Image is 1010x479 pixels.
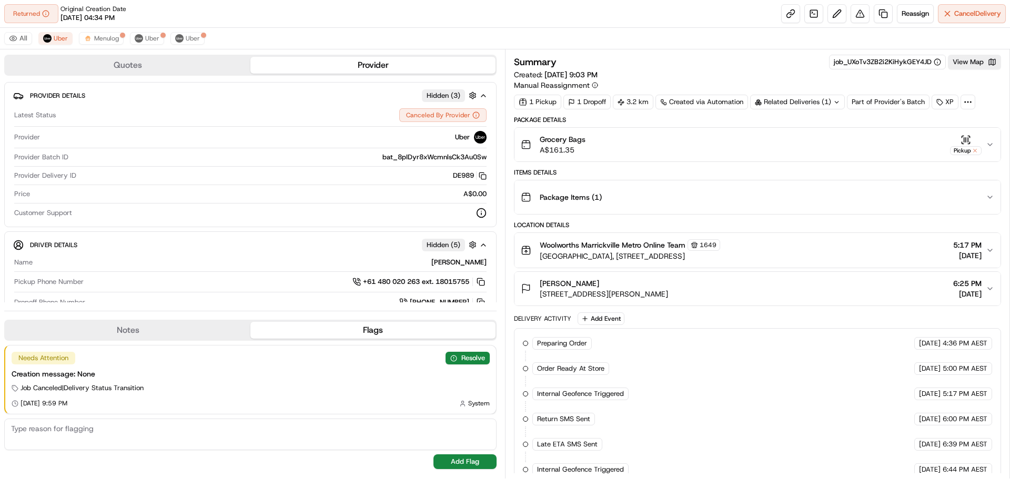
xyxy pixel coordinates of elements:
[85,148,173,167] a: 💻API Documentation
[4,32,32,45] button: All
[950,135,982,155] button: Pickup
[540,251,720,261] span: [GEOGRAPHIC_DATA], [STREET_ADDRESS]
[170,32,205,45] button: Uber
[750,95,845,109] div: Related Deliveries (1)
[544,70,598,79] span: [DATE] 9:03 PM
[514,80,598,90] button: Manual Reassignment
[21,383,144,393] span: Job Canceled | Delivery Status Transition
[422,238,479,251] button: Hidden (5)
[89,154,97,162] div: 💻
[60,5,126,13] span: Original Creation Date
[36,100,173,111] div: Start new chat
[474,131,487,144] img: uber-new-logo.jpeg
[13,236,488,253] button: Driver DetailsHidden (5)
[919,364,941,373] span: [DATE]
[537,389,624,399] span: Internal Geofence Triggered
[352,276,487,288] a: +61 480 020 263 ext. 18015755
[250,57,496,74] button: Provider
[578,312,624,325] button: Add Event
[563,95,611,109] div: 1 Dropoff
[14,258,33,267] span: Name
[14,208,72,218] span: Customer Support
[954,9,1001,18] span: Cancel Delivery
[79,32,124,45] button: Menulog
[463,189,487,199] span: A$0.00
[919,339,941,348] span: [DATE]
[21,399,67,407] span: [DATE] 9:59 PM
[613,95,653,109] div: 3.2 km
[540,134,585,145] span: Grocery Bags
[919,465,941,474] span: [DATE]
[540,192,602,202] span: Package Items ( 1 )
[427,240,460,250] span: Hidden ( 5 )
[537,440,598,449] span: Late ETA SMS Sent
[43,34,52,43] img: uber-new-logo.jpeg
[14,171,76,180] span: Provider Delivery ID
[932,95,958,109] div: XP
[12,352,75,364] div: Needs Attention
[468,399,490,407] span: System
[14,189,30,199] span: Price
[13,87,488,104] button: Provider DetailsHidden (3)
[84,34,92,43] img: justeat_logo.png
[540,278,599,289] span: [PERSON_NAME]
[834,57,941,67] button: job_UXoTv3ZB2i2KiHykGEY4JD
[135,34,143,43] img: uber-new-logo.jpeg
[11,42,191,59] p: Welcome 👋
[514,69,598,80] span: Created:
[427,91,460,100] span: Hidden ( 3 )
[655,95,748,109] a: Created via Automation
[514,272,1001,305] button: [PERSON_NAME][STREET_ADDRESS][PERSON_NAME]6:25 PM[DATE]
[537,414,590,424] span: Return SMS Sent
[422,89,479,102] button: Hidden (3)
[943,339,987,348] span: 4:36 PM AEST
[54,34,68,43] span: Uber
[897,4,934,23] button: Reassign
[514,57,557,67] h3: Summary
[11,154,19,162] div: 📗
[186,34,200,43] span: Uber
[60,13,115,23] span: [DATE] 04:34 PM
[514,95,561,109] div: 1 Pickup
[38,32,73,45] button: Uber
[14,133,40,142] span: Provider
[943,465,987,474] span: 6:44 PM AEST
[514,180,1001,214] button: Package Items (1)
[433,454,497,469] button: Add Flag
[4,4,58,23] button: Returned
[250,322,496,339] button: Flags
[410,298,469,307] span: [PHONE_NUMBER]
[948,55,1001,69] button: View Map
[943,440,987,449] span: 6:39 PM AEST
[943,364,987,373] span: 5:00 PM AEST
[455,133,470,142] span: Uber
[399,297,487,308] a: [PHONE_NUMBER]
[36,111,133,119] div: We're available if you need us!
[5,57,250,74] button: Quotes
[700,241,716,249] span: 1649
[27,68,189,79] input: Got a question? Start typing here...
[902,9,929,18] span: Reassign
[953,289,982,299] span: [DATE]
[943,414,987,424] span: 6:00 PM AEST
[145,34,159,43] span: Uber
[12,369,490,379] div: Creation message: None
[514,221,1001,229] div: Location Details
[5,322,250,339] button: Notes
[446,352,490,364] button: Resolve
[514,168,1001,177] div: Items Details
[382,152,487,162] span: bat_8pIDyr8xWcmnlsCk3Au0Sw
[175,34,184,43] img: uber-new-logo.jpeg
[537,465,624,474] span: Internal Geofence Triggered
[399,108,487,122] button: Canceled By Provider
[74,178,127,186] a: Powered byPylon
[514,116,1001,124] div: Package Details
[11,100,29,119] img: 1736555255976-a54dd68f-1ca7-489b-9aae-adbdc363a1c4
[540,240,685,250] span: Woolworths Marrickville Metro Online Team
[514,233,1001,268] button: Woolworths Marrickville Metro Online Team1649[GEOGRAPHIC_DATA], [STREET_ADDRESS]5:17 PM[DATE]
[105,178,127,186] span: Pylon
[21,152,80,163] span: Knowledge Base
